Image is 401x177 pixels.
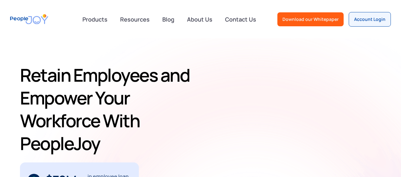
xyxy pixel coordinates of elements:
[116,12,153,26] a: Resources
[277,12,344,26] a: Download our Whitepaper
[282,16,339,22] div: Download our Whitepaper
[183,12,216,26] a: About Us
[79,13,111,26] div: Products
[349,12,391,27] a: Account Login
[354,16,385,22] div: Account Login
[10,10,48,28] a: home
[221,12,260,26] a: Contact Us
[158,12,178,26] a: Blog
[20,64,205,155] h1: Retain Employees and Empower Your Workforce With PeopleJoy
